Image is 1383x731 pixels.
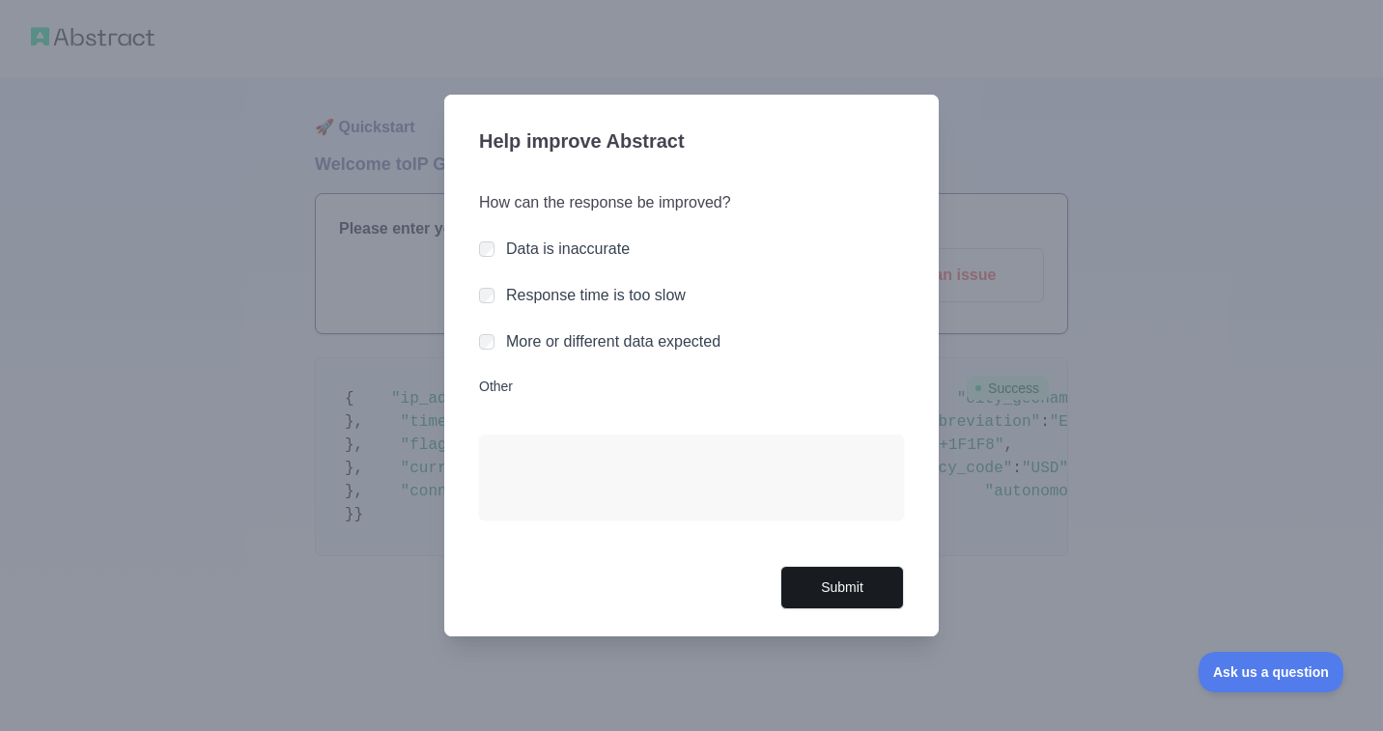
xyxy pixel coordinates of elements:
[506,287,686,303] label: Response time is too slow
[506,240,630,257] label: Data is inaccurate
[506,333,720,350] label: More or different data expected
[1199,652,1344,692] iframe: Toggle Customer Support
[479,377,904,396] label: Other
[479,118,904,168] h3: Help improve Abstract
[479,191,904,214] h3: How can the response be improved?
[780,566,904,609] button: Submit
